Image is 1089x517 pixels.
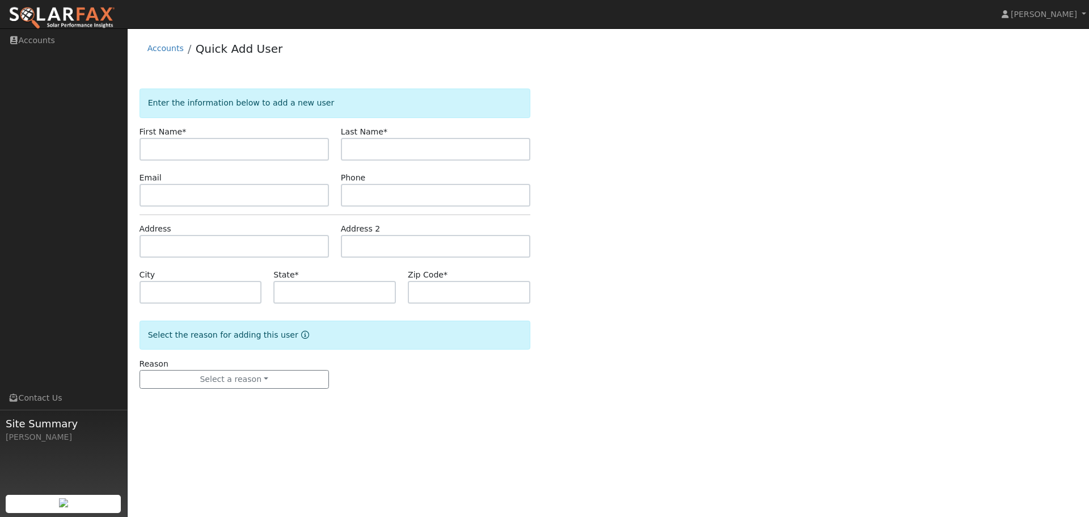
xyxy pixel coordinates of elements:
div: Enter the information below to add a new user [140,89,530,117]
img: SolarFax [9,6,115,30]
a: Quick Add User [196,42,283,56]
a: Accounts [147,44,184,53]
span: Site Summary [6,416,121,431]
label: Email [140,172,162,184]
label: Address [140,223,171,235]
label: First Name [140,126,187,138]
div: [PERSON_NAME] [6,431,121,443]
div: Select the reason for adding this user [140,321,530,350]
label: Address 2 [341,223,381,235]
label: Last Name [341,126,387,138]
label: City [140,269,155,281]
label: Phone [341,172,366,184]
button: Select a reason [140,370,329,389]
img: retrieve [59,498,68,507]
label: State [273,269,298,281]
span: Required [295,270,299,279]
span: Required [383,127,387,136]
label: Reason [140,358,168,370]
span: Required [444,270,448,279]
span: [PERSON_NAME] [1011,10,1077,19]
label: Zip Code [408,269,448,281]
span: Required [182,127,186,136]
a: Reason for new user [298,330,309,339]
